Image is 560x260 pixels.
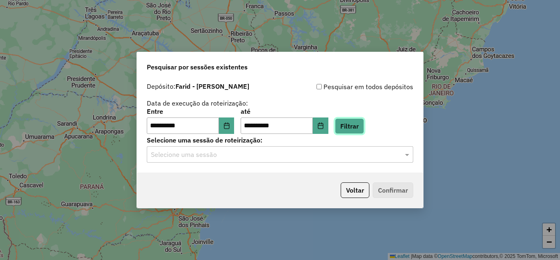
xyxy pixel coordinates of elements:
[241,106,328,116] label: até
[147,81,249,91] label: Depósito:
[341,182,369,198] button: Voltar
[280,82,413,92] div: Pesquisar em todos depósitos
[147,62,248,72] span: Pesquisar por sessões existentes
[175,82,249,90] strong: Farid - [PERSON_NAME]
[147,106,234,116] label: Entre
[147,135,413,145] label: Selecione uma sessão de roteirização:
[335,118,364,134] button: Filtrar
[147,98,248,108] label: Data de execução da roteirização:
[313,117,328,134] button: Choose Date
[219,117,234,134] button: Choose Date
